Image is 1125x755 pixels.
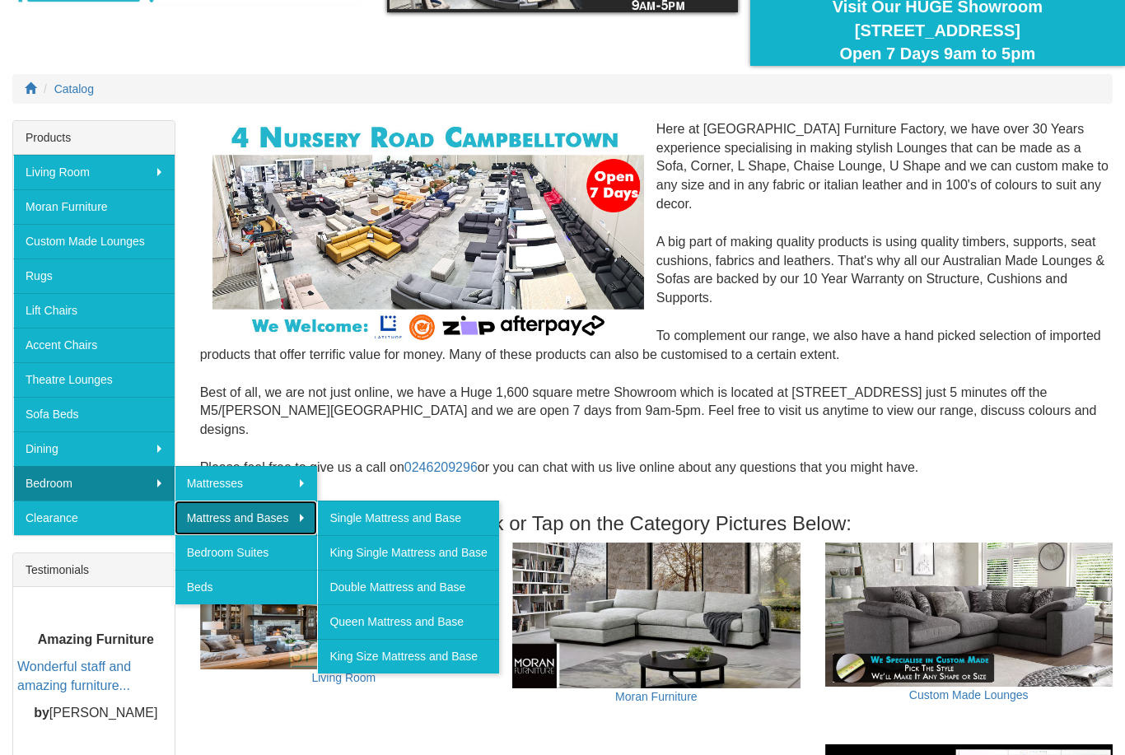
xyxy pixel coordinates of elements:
[13,121,175,155] div: Products
[175,501,318,535] a: Mattress and Bases
[317,604,498,639] a: Queen Mattress and Base
[212,120,644,345] img: Corner Modular Lounges
[200,120,1113,496] div: Here at [GEOGRAPHIC_DATA] Furniture Factory, we have over 30 Years experience specialising in mak...
[13,259,175,293] a: Rugs
[404,460,478,474] a: 0246209296
[317,501,498,535] a: Single Mattress and Base
[317,570,498,604] a: Double Mattress and Base
[13,328,175,362] a: Accent Chairs
[175,570,318,604] a: Beds
[13,293,175,328] a: Lift Chairs
[13,553,175,587] div: Testimonials
[311,671,376,684] a: Living Room
[54,82,94,96] a: Catalog
[34,706,49,720] b: by
[317,639,498,673] a: King Size Mattress and Base
[200,543,488,669] img: Living Room
[317,535,498,570] a: King Single Mattress and Base
[13,501,175,535] a: Clearance
[615,690,698,703] a: Moran Furniture
[200,513,1113,534] h3: Click or Tap on the Category Pictures Below:
[13,224,175,259] a: Custom Made Lounges
[17,704,175,723] p: [PERSON_NAME]
[17,659,131,692] a: Wonderful staff and amazing furniture...
[175,535,318,570] a: Bedroom Suites
[38,632,154,646] b: Amazing Furniture
[13,431,175,466] a: Dining
[13,155,175,189] a: Living Room
[512,543,800,688] img: Moran Furniture
[13,466,175,501] a: Bedroom
[13,397,175,431] a: Sofa Beds
[13,362,175,397] a: Theatre Lounges
[909,688,1029,701] a: Custom Made Lounges
[13,189,175,224] a: Moran Furniture
[175,466,318,501] a: Mattresses
[825,543,1113,687] img: Custom Made Lounges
